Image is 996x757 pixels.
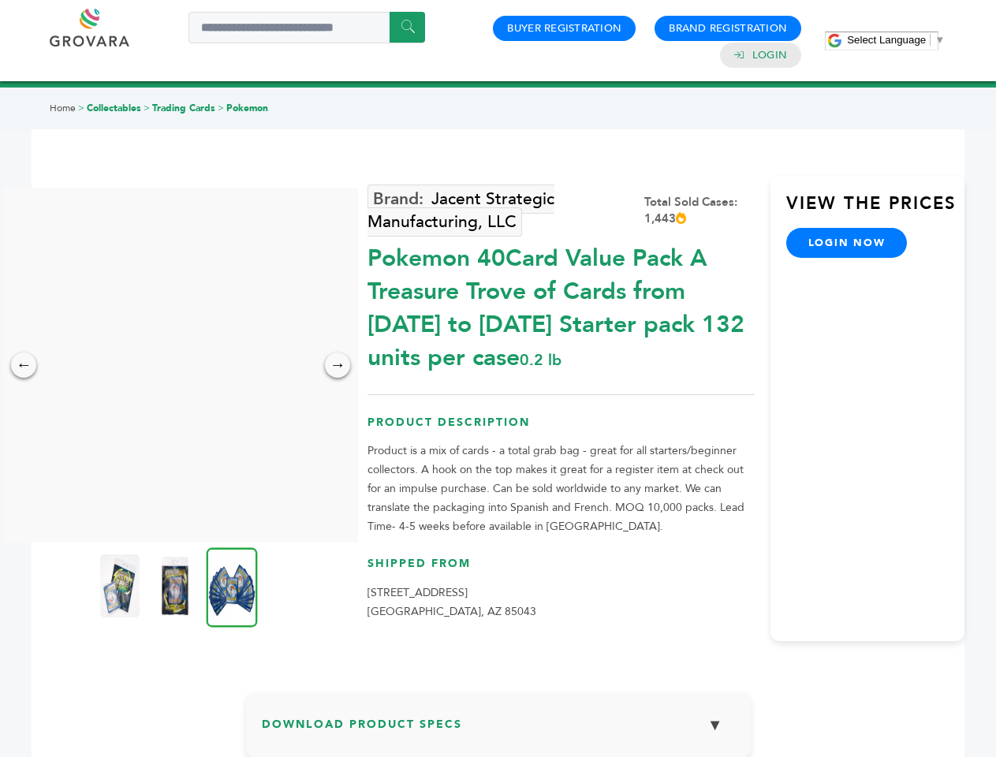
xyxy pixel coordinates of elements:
[644,194,755,227] div: Total Sold Cases: 1,443
[786,228,908,258] a: login now
[152,102,215,114] a: Trading Cards
[669,21,787,35] a: Brand Registration
[50,102,76,114] a: Home
[752,48,787,62] a: Login
[218,102,224,114] span: >
[847,34,926,46] span: Select Language
[144,102,150,114] span: >
[520,349,561,371] span: 0.2 lb
[188,12,425,43] input: Search a product or brand...
[847,34,945,46] a: Select Language​
[78,102,84,114] span: >
[262,708,735,754] h3: Download Product Specs
[934,34,945,46] span: ▼
[100,554,140,617] img: Pokemon 40-Card Value Pack – A Treasure Trove of Cards from 1996 to 2024 - Starter pack! 132 unit...
[207,547,258,627] img: Pokemon 40-Card Value Pack – A Treasure Trove of Cards from 1996 to 2024 - Starter pack! 132 unit...
[87,102,141,114] a: Collectables
[155,554,195,617] img: Pokemon 40-Card Value Pack – A Treasure Trove of Cards from 1996 to 2024 - Starter pack! 132 unit...
[367,584,755,621] p: [STREET_ADDRESS] [GEOGRAPHIC_DATA], AZ 85043
[226,102,268,114] a: Pokemon
[325,352,350,378] div: →
[367,442,755,536] p: Product is a mix of cards - a total grab bag - great for all starters/beginner collectors. A hook...
[367,185,554,237] a: Jacent Strategic Manufacturing, LLC
[11,352,36,378] div: ←
[930,34,931,46] span: ​
[367,415,755,442] h3: Product Description
[367,234,755,375] div: Pokemon 40Card Value Pack A Treasure Trove of Cards from [DATE] to [DATE] Starter pack 132 units ...
[786,192,964,228] h3: View the Prices
[507,21,621,35] a: Buyer Registration
[367,556,755,584] h3: Shipped From
[696,708,735,742] button: ▼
